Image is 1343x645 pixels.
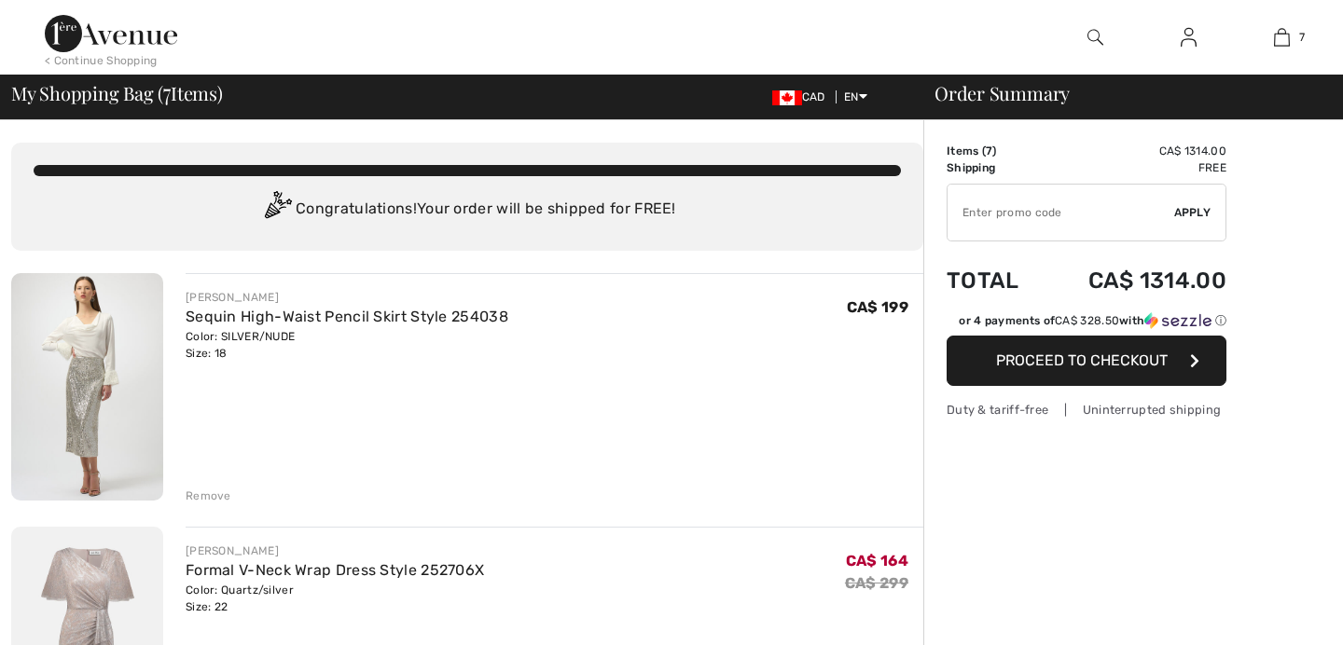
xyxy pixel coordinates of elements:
a: Sequin High-Waist Pencil Skirt Style 254038 [186,308,508,325]
div: Remove [186,487,231,504]
span: CAD [772,90,833,103]
a: 7 [1236,26,1327,48]
img: My Info [1181,26,1197,48]
div: [PERSON_NAME] [186,289,508,306]
span: CA$ 199 [847,298,908,316]
img: Congratulation2.svg [258,191,296,228]
td: Shipping [947,159,1043,176]
div: or 4 payments ofCA$ 328.50withSezzle Click to learn more about Sezzle [947,312,1226,336]
div: Congratulations! Your order will be shipped for FREE! [34,191,901,228]
span: EN [844,90,867,103]
button: Proceed to Checkout [947,336,1226,386]
div: Duty & tariff-free | Uninterrupted shipping [947,401,1226,419]
input: Promo code [948,185,1174,240]
div: Color: Quartz/silver Size: 22 [186,582,484,615]
span: 7 [986,144,992,158]
td: Total [947,249,1043,312]
img: search the website [1087,26,1103,48]
a: Formal V-Neck Wrap Dress Style 252706X [186,561,484,579]
img: Canadian Dollar [772,90,802,105]
span: CA$ 328.50 [1055,314,1119,327]
img: Sezzle [1144,312,1211,329]
td: Items ( ) [947,143,1043,159]
span: CA$ 164 [846,552,908,570]
span: 7 [1299,29,1305,46]
div: < Continue Shopping [45,52,158,69]
span: 7 [163,79,171,103]
div: Color: SILVER/NUDE Size: 18 [186,328,508,362]
s: CA$ 299 [845,574,908,592]
span: My Shopping Bag ( Items) [11,84,223,103]
div: [PERSON_NAME] [186,542,484,559]
td: CA$ 1314.00 [1043,143,1226,159]
div: Order Summary [912,84,1332,103]
span: Apply [1174,204,1211,221]
img: Sequin High-Waist Pencil Skirt Style 254038 [11,273,163,501]
span: Proceed to Checkout [996,351,1168,369]
img: My Bag [1274,26,1290,48]
div: or 4 payments of with [959,312,1226,329]
td: CA$ 1314.00 [1043,249,1226,312]
img: 1ère Avenue [45,15,177,52]
a: Sign In [1166,26,1211,49]
td: Free [1043,159,1226,176]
